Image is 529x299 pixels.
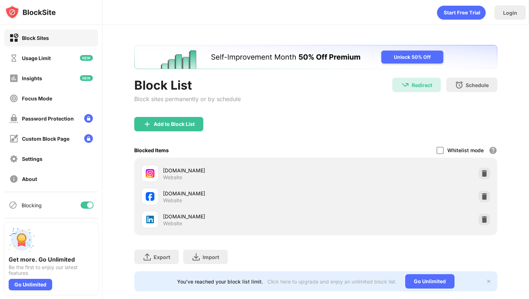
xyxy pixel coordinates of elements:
img: favicons [146,169,154,178]
div: Website [163,174,182,181]
iframe: Banner [134,45,497,69]
div: [DOMAIN_NAME] [163,213,316,220]
div: Redirect [412,82,432,88]
div: Custom Block Page [22,136,69,142]
div: Be the first to enjoy our latest features [9,264,94,276]
img: insights-off.svg [9,74,18,83]
img: settings-off.svg [9,154,18,163]
div: Usage Limit [22,55,51,61]
img: x-button.svg [486,278,492,284]
img: favicons [146,215,154,224]
div: Login [503,10,517,16]
img: new-icon.svg [80,55,93,61]
img: lock-menu.svg [84,134,93,143]
div: animation [437,5,486,20]
img: about-off.svg [9,175,18,184]
img: time-usage-off.svg [9,54,18,63]
img: logo-blocksite.svg [5,5,56,19]
div: Block List [134,78,241,92]
div: You’ve reached your block list limit. [177,278,263,285]
div: Go Unlimited [9,279,52,290]
img: push-unlimited.svg [9,227,35,253]
div: Blocking [22,202,42,208]
div: Schedule [466,82,489,88]
div: Password Protection [22,115,74,122]
div: Import [203,254,219,260]
div: Get more. Go Unlimited [9,256,94,263]
div: Click here to upgrade and enjoy an unlimited block list. [267,278,397,285]
img: new-icon.svg [80,75,93,81]
div: Export [154,254,170,260]
div: Focus Mode [22,95,52,101]
img: blocking-icon.svg [9,201,17,209]
div: Add to Block List [154,121,195,127]
img: lock-menu.svg [84,114,93,123]
div: Blocked Items [134,147,169,153]
div: Website [163,220,182,227]
div: Block Sites [22,35,49,41]
div: Insights [22,75,42,81]
img: password-protection-off.svg [9,114,18,123]
div: Website [163,197,182,204]
div: Go Unlimited [405,274,455,289]
div: About [22,176,37,182]
div: Block sites permanently or by schedule [134,95,241,103]
img: focus-off.svg [9,94,18,103]
div: Settings [22,156,42,162]
div: Whitelist mode [447,147,484,153]
img: favicons [146,192,154,201]
div: [DOMAIN_NAME] [163,167,316,174]
div: [DOMAIN_NAME] [163,190,316,197]
img: customize-block-page-off.svg [9,134,18,143]
img: block-on.svg [9,33,18,42]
